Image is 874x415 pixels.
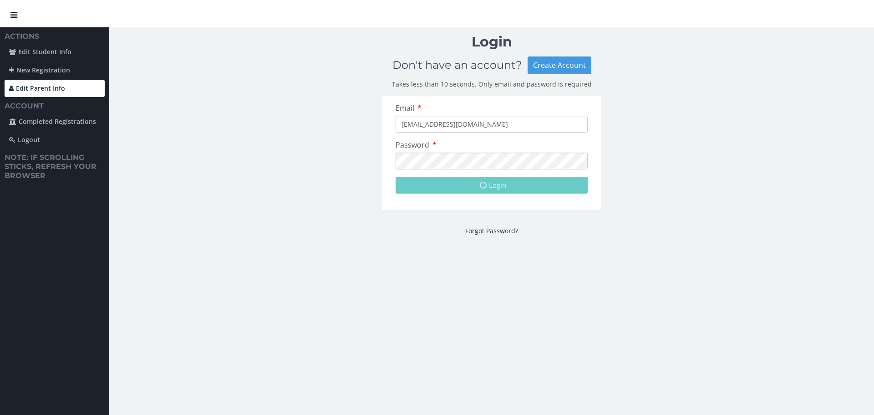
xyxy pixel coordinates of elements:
[5,80,105,97] a: Edit Parent Info
[528,56,591,74] div: Create Account
[465,226,518,235] a: Forgot Password?
[396,140,429,150] span: Password
[396,177,588,194] button: Login
[5,43,105,61] a: Edit Student Info
[396,103,414,113] span: Email
[382,80,601,89] p: Takes less than 10 seconds. Only email and password is required
[5,61,105,79] a: New Registration
[5,131,105,149] a: Logout
[5,113,105,130] a: Completed Registrations
[392,59,528,71] h2: Don't have an account?
[382,34,601,49] h1: Login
